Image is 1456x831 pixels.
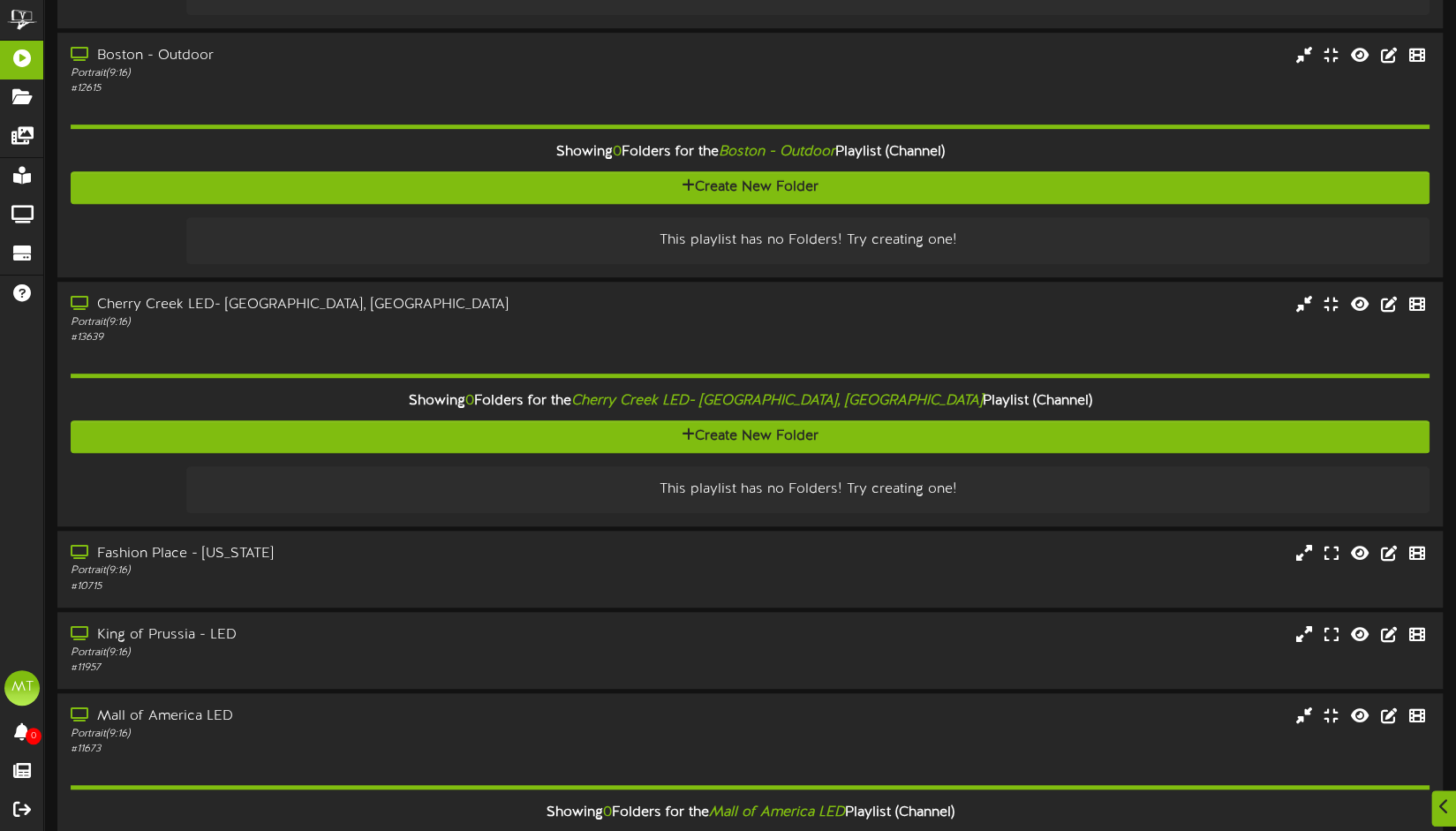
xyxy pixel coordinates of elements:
span: 0 [603,805,612,820]
div: # 11957 [71,661,622,676]
i: Boston - Outdoor [719,144,835,160]
div: Cherry Creek LED- [GEOGRAPHIC_DATA], [GEOGRAPHIC_DATA] [71,295,622,315]
i: Mall of America LED [709,805,845,820]
div: Portrait ( 9:16 ) [71,646,622,661]
div: Showing Folders for the Playlist (Channel) [57,382,1443,420]
div: King of Prussia - LED [71,625,622,646]
span: 0 [465,393,474,409]
button: Create New Folder [71,171,1430,204]
div: # 10715 [71,579,622,594]
div: # 13639 [71,330,622,345]
div: Portrait ( 9:16 ) [71,727,622,742]
div: Fashion Place - [US_STATE] [71,544,622,564]
div: # 12615 [71,81,622,96]
i: Cherry Creek LED- [GEOGRAPHIC_DATA], [GEOGRAPHIC_DATA] [571,393,983,409]
div: This playlist has no Folders! Try creating one! [200,480,1416,500]
div: This playlist has no Folders! Try creating one! [200,230,1416,251]
div: Portrait ( 9:16 ) [71,66,622,81]
div: Portrait ( 9:16 ) [71,563,622,578]
div: Mall of America LED [71,706,622,727]
span: 0 [26,728,41,744]
div: Showing Folders for the Playlist (Channel) [57,133,1443,171]
div: # 11673 [71,742,622,757]
span: 0 [613,144,622,160]
div: MT [4,670,40,706]
div: Boston - Outdoor [71,46,622,66]
div: Portrait ( 9:16 ) [71,315,622,330]
button: Create New Folder [71,420,1430,453]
